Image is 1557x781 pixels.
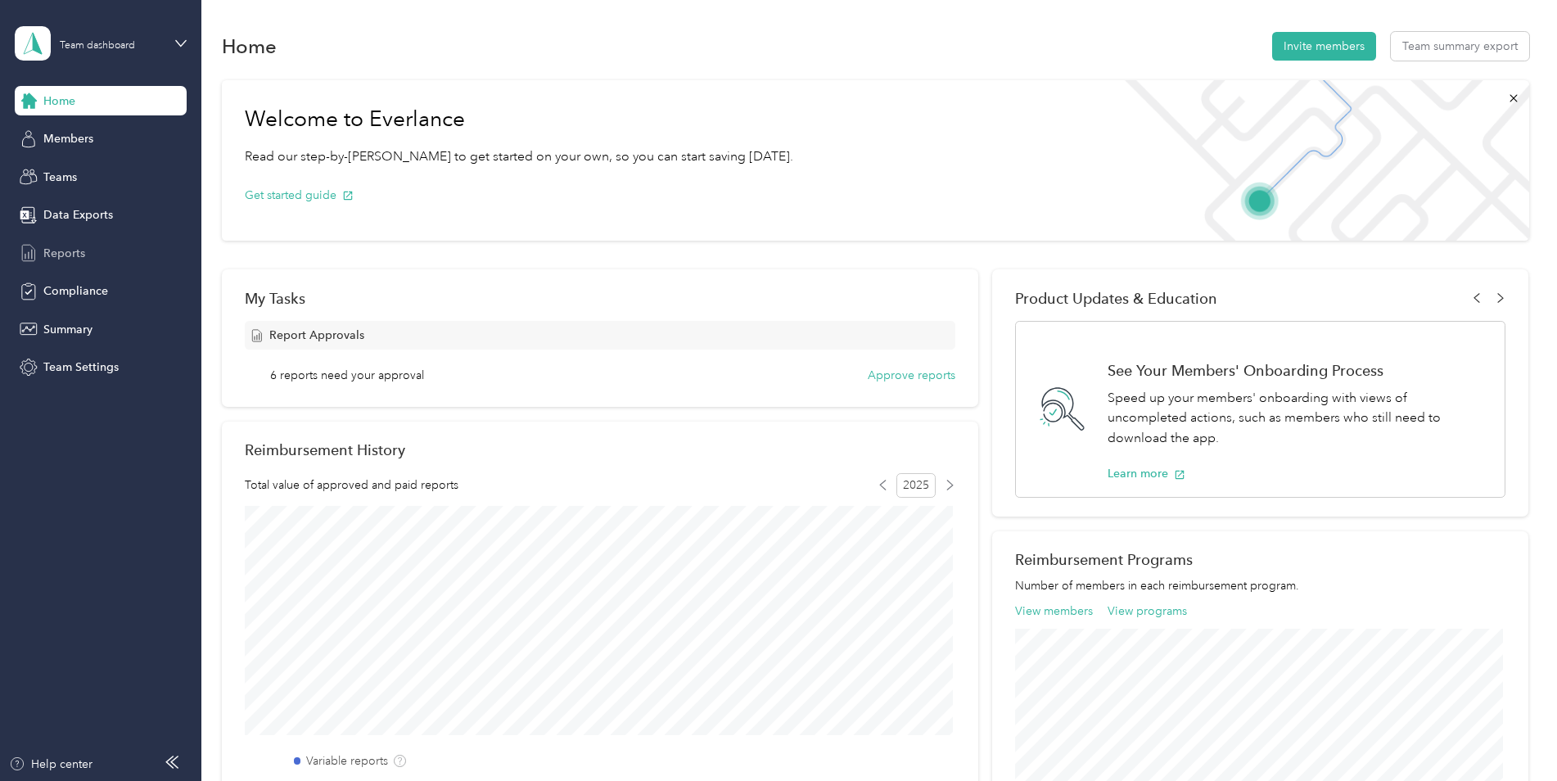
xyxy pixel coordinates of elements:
span: 6 reports need your approval [270,367,424,384]
label: Variable reports [306,752,388,770]
p: Number of members in each reimbursement program. [1015,577,1505,594]
iframe: Everlance-gr Chat Button Frame [1465,689,1557,781]
button: View programs [1108,603,1187,620]
h1: Home [222,38,277,55]
button: Team summary export [1391,32,1529,61]
span: Data Exports [43,206,113,223]
span: Product Updates & Education [1015,290,1217,307]
h1: See Your Members' Onboarding Process [1108,362,1487,379]
button: Approve reports [868,367,955,384]
img: Welcome to everlance [1108,80,1528,241]
span: Teams [43,169,77,186]
h1: Welcome to Everlance [245,106,793,133]
div: My Tasks [245,290,955,307]
span: Members [43,130,93,147]
span: Total value of approved and paid reports [245,476,458,494]
p: Speed up your members' onboarding with views of uncompleted actions, such as members who still ne... [1108,388,1487,449]
span: Home [43,93,75,110]
div: Team dashboard [60,41,135,51]
span: Summary [43,321,93,338]
span: Compliance [43,282,108,300]
span: 2025 [896,473,936,498]
h2: Reimbursement Programs [1015,551,1505,568]
button: Invite members [1272,32,1376,61]
span: Report Approvals [269,327,364,344]
span: Reports [43,245,85,262]
p: Read our step-by-[PERSON_NAME] to get started on your own, so you can start saving [DATE]. [245,147,793,167]
h2: Reimbursement History [245,441,405,458]
button: Help center [9,756,93,773]
span: Team Settings [43,359,119,376]
button: Learn more [1108,465,1185,482]
button: Get started guide [245,187,354,204]
button: View members [1015,603,1093,620]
